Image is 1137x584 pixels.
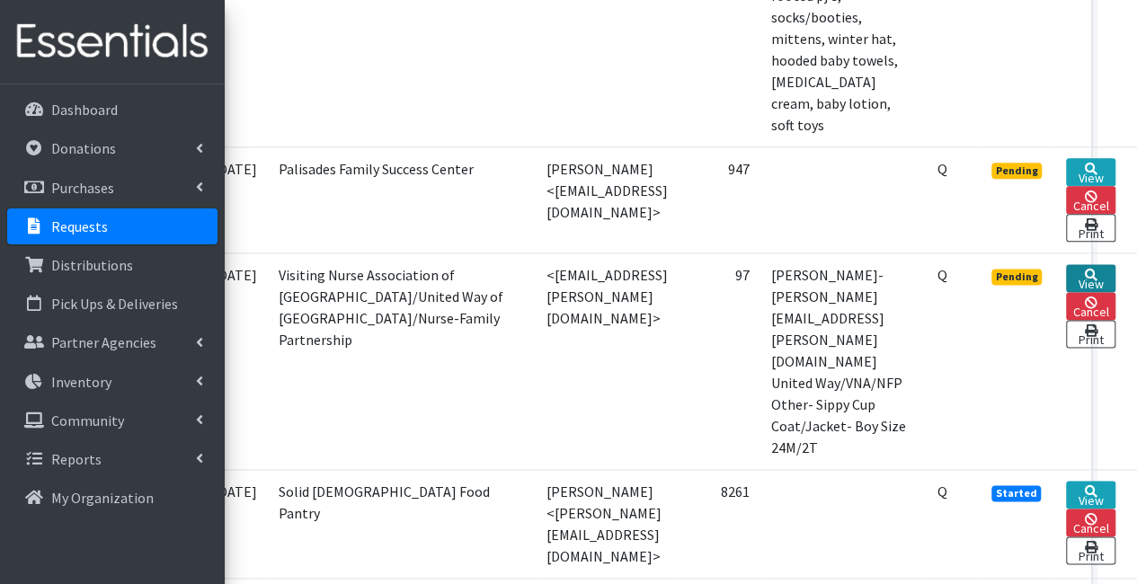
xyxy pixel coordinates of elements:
span: Pending [991,269,1043,285]
span: Started [991,485,1042,501]
p: Requests [51,217,108,235]
td: 947 [679,146,760,252]
a: Print [1066,214,1115,242]
a: Cancel [1066,292,1115,320]
a: Cancel [1066,509,1115,536]
td: Palisades Family Success Center [268,146,536,252]
a: Donations [7,130,218,166]
td: Visiting Nurse Association of [GEOGRAPHIC_DATA]/United Way of [GEOGRAPHIC_DATA]/Nurse-Family Part... [268,252,536,469]
a: Cancel [1066,186,1115,214]
p: Distributions [51,256,133,274]
a: Pick Ups & Deliveries [7,286,218,322]
a: Reports [7,441,218,477]
td: [DATE] [192,252,268,469]
td: [PERSON_NAME] <[EMAIL_ADDRESS][DOMAIN_NAME]> [536,146,679,252]
p: Inventory [51,373,111,391]
p: Community [51,411,124,429]
a: Community [7,403,218,438]
td: [PERSON_NAME] <[PERSON_NAME][EMAIL_ADDRESS][DOMAIN_NAME]> [536,469,679,578]
p: Pick Ups & Deliveries [51,295,178,313]
a: Dashboard [7,92,218,128]
td: <[EMAIL_ADDRESS][PERSON_NAME][DOMAIN_NAME]> [536,252,679,469]
a: View [1066,481,1115,509]
a: My Organization [7,480,218,516]
td: 8261 [679,469,760,578]
a: Distributions [7,247,218,283]
a: Print [1066,320,1115,348]
abbr: Quantity [937,482,947,500]
td: Solid [DEMOGRAPHIC_DATA] Food Pantry [268,469,536,578]
p: Purchases [51,179,114,197]
td: 97 [679,252,760,469]
a: View [1066,264,1115,292]
abbr: Quantity [937,160,947,178]
p: Partner Agencies [51,333,156,351]
p: My Organization [51,489,154,507]
a: View [1066,158,1115,186]
td: [DATE] [192,469,268,578]
a: Requests [7,208,218,244]
p: Dashboard [51,101,118,119]
a: Inventory [7,364,218,400]
p: Reports [51,450,102,468]
td: [DATE] [192,146,268,252]
span: Pending [991,163,1043,179]
abbr: Quantity [937,266,947,284]
a: Purchases [7,170,218,206]
td: [PERSON_NAME]- [PERSON_NAME][EMAIL_ADDRESS][PERSON_NAME][DOMAIN_NAME] United Way/VNA/NFP Other- S... [760,252,927,469]
a: Partner Agencies [7,324,218,360]
img: HumanEssentials [7,12,218,72]
p: Donations [51,139,116,157]
a: Print [1066,536,1115,564]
